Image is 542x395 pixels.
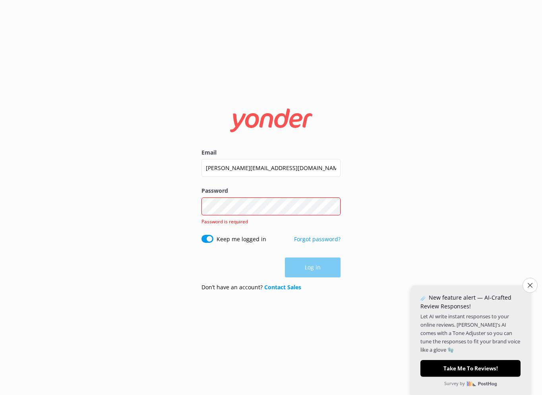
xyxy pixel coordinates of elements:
[201,148,341,157] label: Email
[325,198,341,214] button: Show password
[201,186,341,195] label: Password
[294,235,341,243] a: Forgot password?
[217,235,266,244] label: Keep me logged in
[201,159,341,177] input: user@emailaddress.com
[201,283,301,292] p: Don’t have an account?
[201,218,248,225] span: Password is required
[264,283,301,291] a: Contact Sales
